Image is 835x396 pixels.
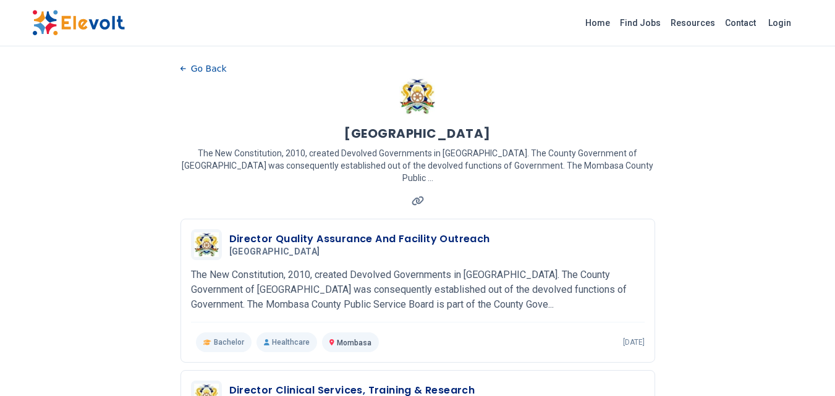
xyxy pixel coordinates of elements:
[194,232,219,258] img: Mombasa County
[214,337,244,347] span: Bachelor
[180,59,227,78] button: Go Back
[580,13,615,33] a: Home
[761,11,799,35] a: Login
[720,13,761,33] a: Contact
[773,337,835,396] iframe: Chat Widget
[191,229,645,352] a: Mombasa CountyDirector Quality Assurance And Facility Outreach[GEOGRAPHIC_DATA]The New Constituti...
[229,246,320,258] span: [GEOGRAPHIC_DATA]
[229,232,490,246] h3: Director Quality Assurance And Facility Outreach
[180,147,655,184] p: The New Constitution, 2010, created Devolved Governments in [GEOGRAPHIC_DATA]. The County Governm...
[623,337,645,347] p: [DATE]
[191,268,645,312] p: The New Constitution, 2010, created Devolved Governments in [GEOGRAPHIC_DATA]. The County Governm...
[32,10,125,36] img: Elevolt
[666,13,720,33] a: Resources
[337,339,371,347] span: Mombasa
[399,78,436,115] img: Mombasa County
[256,332,317,352] p: Healthcare
[344,125,491,142] h1: [GEOGRAPHIC_DATA]
[615,13,666,33] a: Find Jobs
